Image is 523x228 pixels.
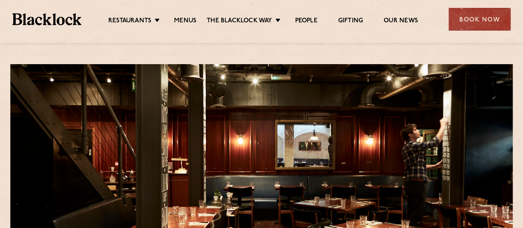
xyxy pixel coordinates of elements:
[338,17,363,26] a: Gifting
[207,17,272,26] a: The Blacklock Way
[295,17,317,26] a: People
[12,13,81,25] img: BL_Textured_Logo-footer-cropped.svg
[174,17,196,26] a: Menus
[108,17,151,26] a: Restaurants
[384,17,418,26] a: Our News
[449,8,511,31] div: Book Now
